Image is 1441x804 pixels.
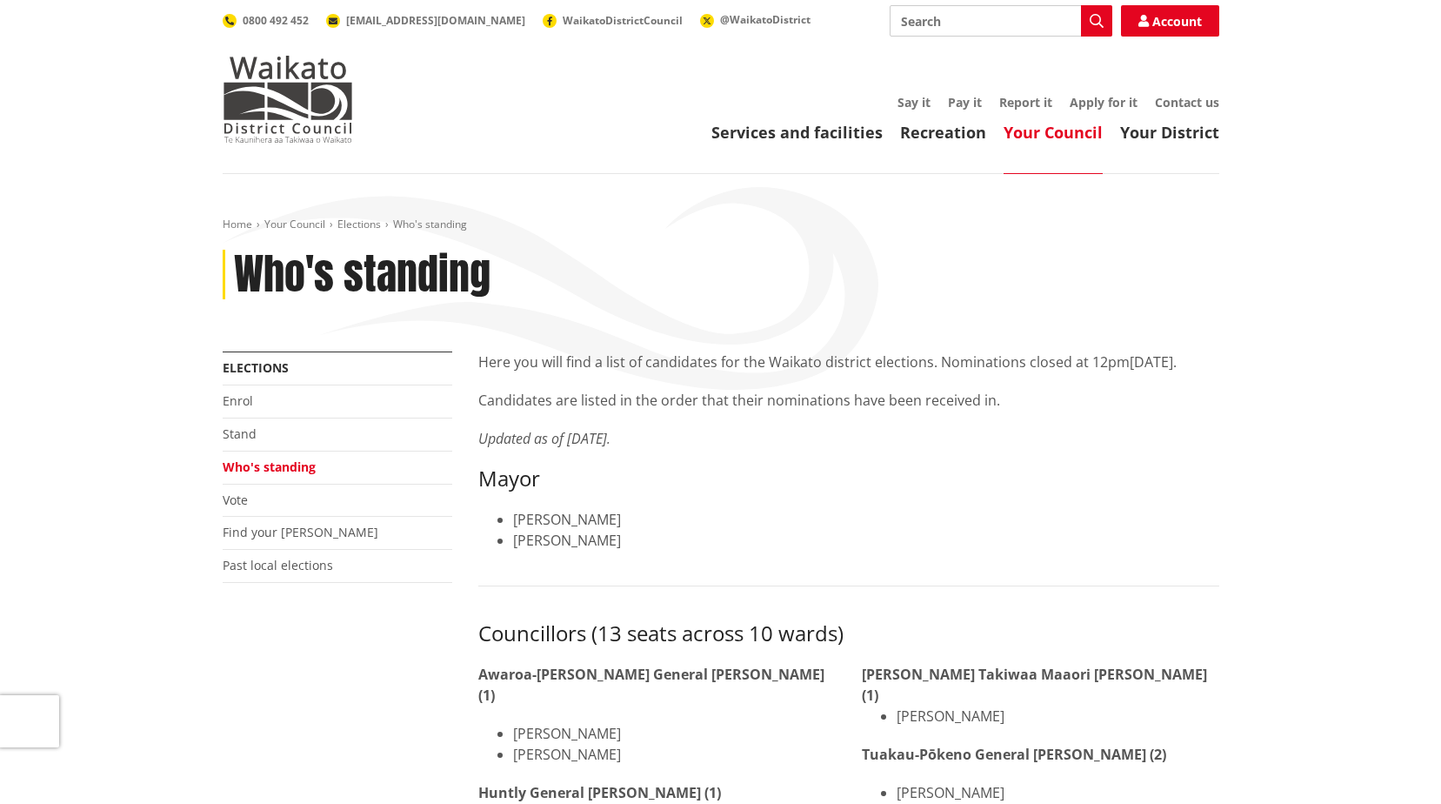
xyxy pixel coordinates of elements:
[393,217,467,231] span: Who's standing
[720,12,811,27] span: @WaikatoDistrict
[897,94,931,111] a: Say it
[223,359,289,376] a: Elections
[862,665,1207,705] strong: [PERSON_NAME] Takiwaa Maaori [PERSON_NAME] (1)
[513,723,836,744] li: [PERSON_NAME]
[223,56,353,143] img: Waikato District Council - Te Kaunihera aa Takiwaa o Waikato
[513,509,1219,530] li: [PERSON_NAME]
[223,524,378,540] a: Find your [PERSON_NAME]
[1070,94,1137,111] a: Apply for it
[223,459,316,475] a: Who's standing
[326,13,525,28] a: [EMAIL_ADDRESS][DOMAIN_NAME]
[1155,94,1219,111] a: Contact us
[1004,122,1103,143] a: Your Council
[948,94,982,111] a: Pay it
[223,218,1219,232] nav: breadcrumb
[478,352,1219,372] p: Here you will find a list of candidates for the Waikato district elections. Nominations closed at...
[223,557,333,573] a: Past local elections
[890,5,1112,37] input: Search input
[223,392,253,409] a: Enrol
[223,492,248,508] a: Vote
[223,13,309,28] a: 0800 492 452
[478,621,1219,647] h3: Councillors (13 seats across 10 wards)
[700,12,811,27] a: @WaikatoDistrict
[478,665,824,705] strong: Awaroa-[PERSON_NAME] General [PERSON_NAME] (1)
[513,744,836,765] li: [PERSON_NAME]
[711,122,883,143] a: Services and facilities
[223,217,252,231] a: Home
[264,217,325,231] a: Your Council
[999,94,1052,111] a: Report it
[478,783,721,802] strong: Huntly General [PERSON_NAME] (1)
[543,13,683,28] a: WaikatoDistrictCouncil
[897,706,1219,727] li: [PERSON_NAME]
[900,122,986,143] a: Recreation
[897,782,1219,803] li: [PERSON_NAME]
[478,466,1219,492] h3: Mayor
[223,425,257,442] a: Stand
[337,217,381,231] a: Elections
[346,13,525,28] span: [EMAIL_ADDRESS][DOMAIN_NAME]
[1120,122,1219,143] a: Your District
[478,429,610,448] em: Updated as of [DATE].
[478,390,1219,411] p: Candidates are listed in the order that their nominations have been received in.
[563,13,683,28] span: WaikatoDistrictCouncil
[1121,5,1219,37] a: Account
[243,13,309,28] span: 0800 492 452
[513,530,1219,551] li: [PERSON_NAME]
[862,745,1166,764] strong: Tuakau-Pōkeno General [PERSON_NAME] (2)
[234,250,490,300] h1: Who's standing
